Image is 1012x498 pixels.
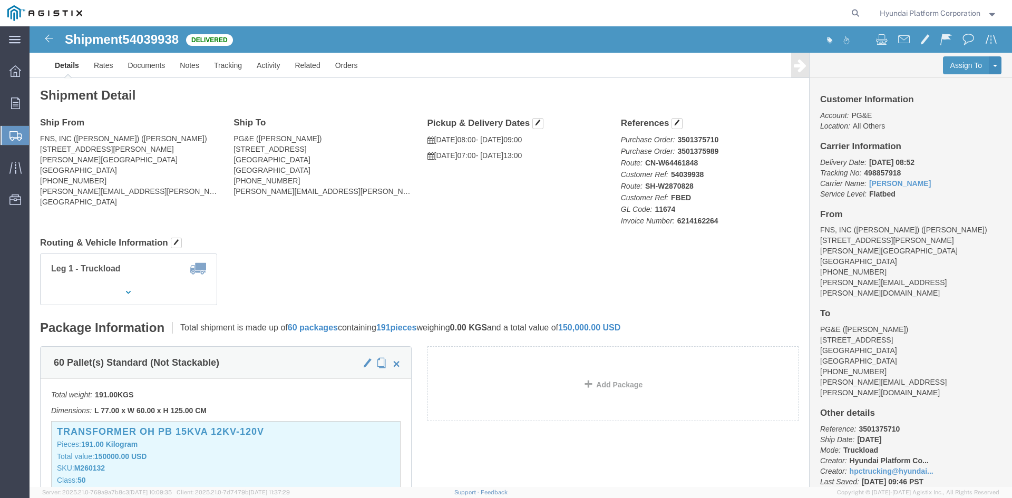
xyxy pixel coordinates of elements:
[454,489,481,495] a: Support
[249,489,290,495] span: [DATE] 11:37:29
[481,489,508,495] a: Feedback
[880,7,980,19] span: Hyundai Platform Corporation
[7,5,82,21] img: logo
[177,489,290,495] span: Client: 2025.21.0-7d7479b
[879,7,998,19] button: Hyundai Platform Corporation
[837,488,999,497] span: Copyright © [DATE]-[DATE] Agistix Inc., All Rights Reserved
[30,26,1012,487] iframe: FS Legacy Container
[129,489,172,495] span: [DATE] 10:09:35
[42,489,172,495] span: Server: 2025.21.0-769a9a7b8c3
